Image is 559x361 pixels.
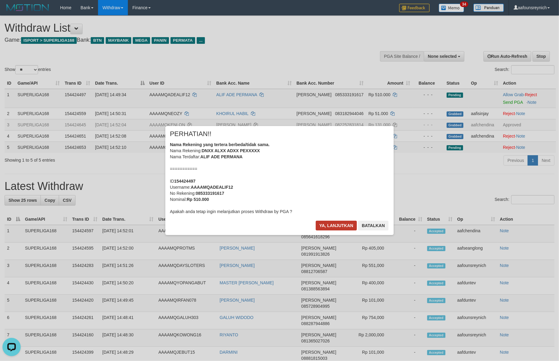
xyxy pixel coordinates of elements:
[174,179,195,184] b: 154424497
[200,154,243,159] b: ALIF ADE PERMANA
[191,185,233,190] b: AAAAMQADEALIF12
[170,142,270,147] b: Nama Rekening yang tertera berbeda/tidak sama.
[187,197,209,202] b: Rp 510.000
[202,148,260,153] b: DNXX ALXX ADXX PEXXXXX
[170,131,212,137] span: PERHATIAN!!
[196,191,224,196] b: 085333191617
[316,221,357,230] button: Ya, lanjutkan
[358,221,388,230] button: Batalkan
[2,2,21,21] button: Open LiveChat chat widget
[170,142,389,215] div: Nama Rekening: Nama Terdaftar: =========== ID Username: No Rekening: Nominal: Apakah anda tetap i...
